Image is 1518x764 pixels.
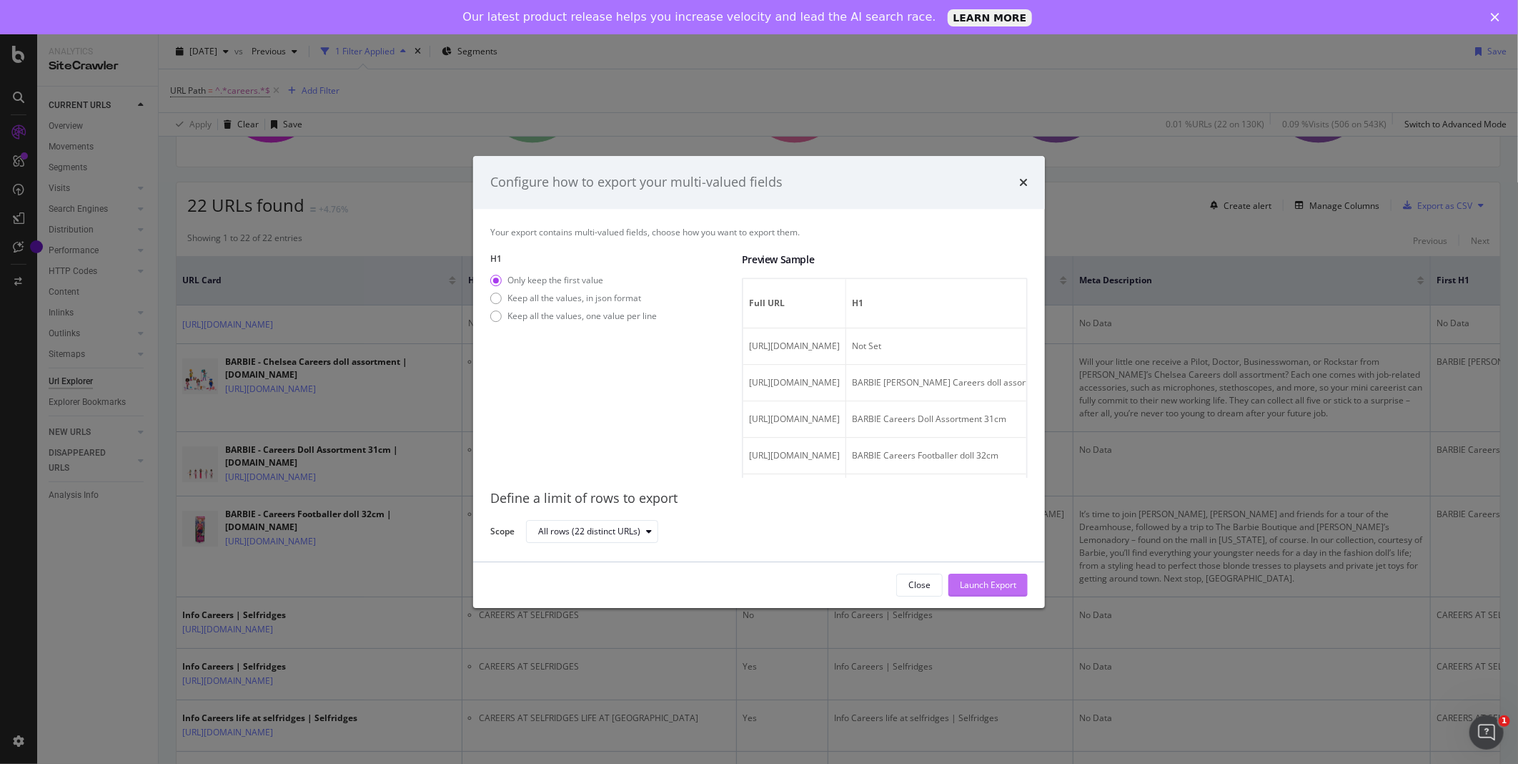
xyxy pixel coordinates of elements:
[473,156,1045,608] div: modal
[852,449,998,461] span: BARBIE Careers Footballer doll 32cm
[490,489,1028,508] div: Define a limit of rows to export
[490,173,783,192] div: Configure how to export your multi-valued fields
[1469,715,1504,750] iframe: Intercom live chat
[852,340,881,352] span: Not Set
[749,413,840,425] span: https://www.selfridges.com/GB/en/product/barbie-careers-doll-assortment-31cm_R04465157/
[538,527,640,536] div: All rows (22 distinct URLs)
[490,226,1028,238] div: Your export contains multi-valued fields, choose how you want to export them.
[490,292,657,304] div: Keep all the values, in json format
[852,376,1049,388] span: BARBIE Chelsea Careers doll assortment
[908,579,931,591] div: Close
[948,574,1028,597] button: Launch Export
[960,579,1016,591] div: Launch Export
[490,274,657,286] div: Only keep the first value
[526,520,658,543] button: All rows (22 distinct URLs)
[852,413,1006,425] span: BARBIE Careers Doll Assortment 31cm
[507,310,657,322] div: Keep all the values, one value per line
[896,574,943,597] button: Close
[749,376,840,388] span: https://www.selfridges.com/GB/en/product/barbie-chelsea-careers-doll-assortment_R03727100/
[507,292,641,304] div: Keep all the values, in json format
[749,449,840,461] span: https://www.selfridges.com/GB/en/product/barbie-careers-footballer-doll-32cm_R04277527/
[490,253,730,265] label: H1
[1491,13,1505,21] div: Close
[1499,715,1510,727] span: 1
[749,340,840,352] span: https://www.selfridges.com/GB/en/features/careers/careers-home/?cm_sp=feature-_-AboutSelfridgesab...
[852,297,1103,310] span: H1
[749,297,836,310] span: Full URL
[948,9,1033,26] a: LEARN MORE
[1019,173,1028,192] div: times
[742,253,1028,267] div: Preview Sample
[490,525,515,541] label: Scope
[463,10,936,24] div: Our latest product release helps you increase velocity and lead the AI search race.
[507,274,603,286] div: Only keep the first value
